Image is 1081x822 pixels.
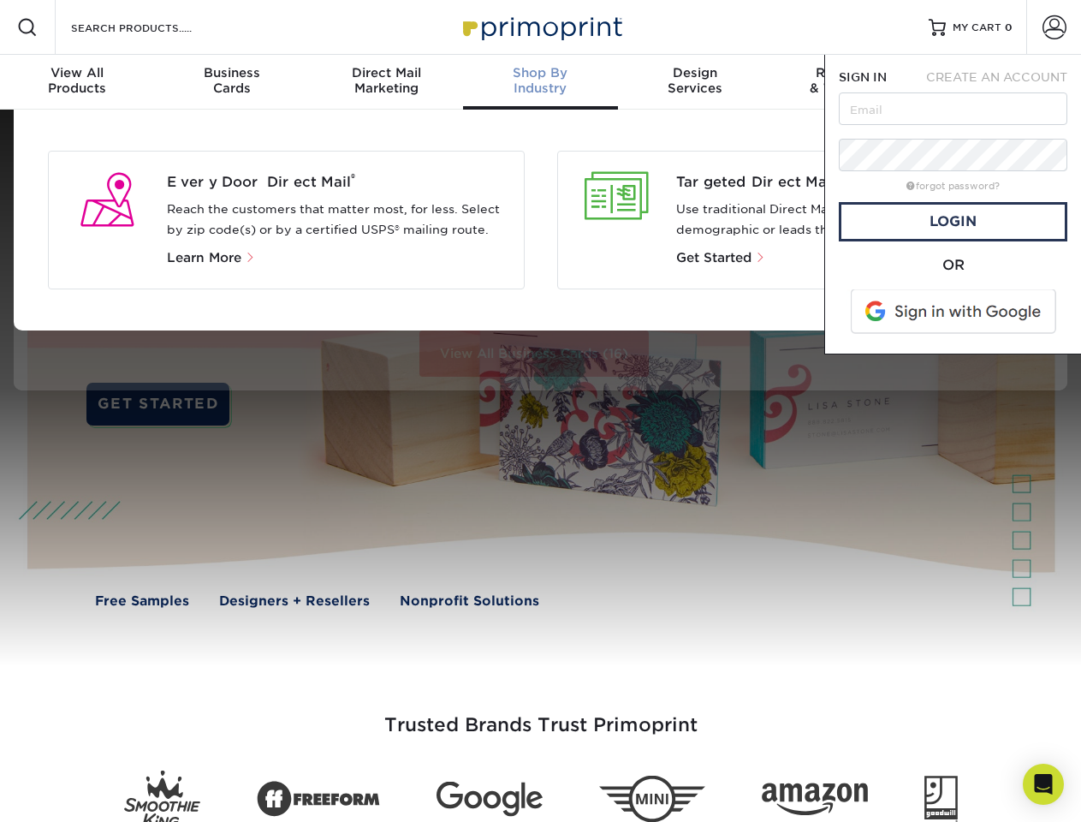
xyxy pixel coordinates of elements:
a: Resources& Templates [772,55,926,110]
span: Direct Mail [309,65,463,80]
div: Industry [463,65,617,96]
a: Shop ByIndustry [463,55,617,110]
span: Resources [772,65,926,80]
span: MY CART [953,21,1001,35]
h3: Trusted Brands Trust Primoprint [40,673,1042,757]
img: Google [437,782,543,817]
span: 0 [1005,21,1013,33]
div: OR [839,255,1067,276]
span: CREATE AN ACCOUNT [926,70,1067,84]
span: SIGN IN [839,70,887,84]
div: & Templates [772,65,926,96]
div: Open Intercom Messenger [1023,764,1064,805]
iframe: Google Customer Reviews [4,770,146,816]
div: Services [618,65,772,96]
a: forgot password? [906,181,1000,192]
img: Primoprint [455,9,627,45]
div: Cards [154,65,308,96]
img: Amazon [762,783,868,816]
a: Direct MailMarketing [309,55,463,110]
a: Login [839,202,1067,241]
span: Business [154,65,308,80]
a: DesignServices [618,55,772,110]
a: BusinessCards [154,55,308,110]
span: Design [618,65,772,80]
input: Email [839,92,1067,125]
input: SEARCH PRODUCTS..... [69,17,236,38]
img: Goodwill [924,776,958,822]
div: Marketing [309,65,463,96]
span: Shop By [463,65,617,80]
